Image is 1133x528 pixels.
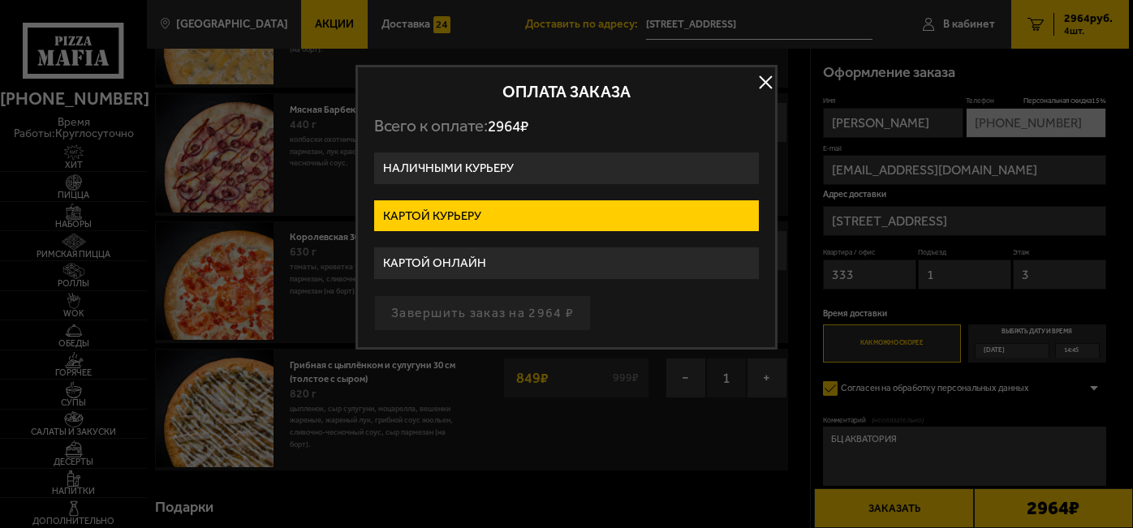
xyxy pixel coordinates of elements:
[374,152,759,184] label: Наличными курьеру
[374,116,759,136] p: Всего к оплате:
[488,117,528,135] span: 2964 ₽
[374,200,759,232] label: Картой курьеру
[374,84,759,100] h2: Оплата заказа
[374,247,759,279] label: Картой онлайн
